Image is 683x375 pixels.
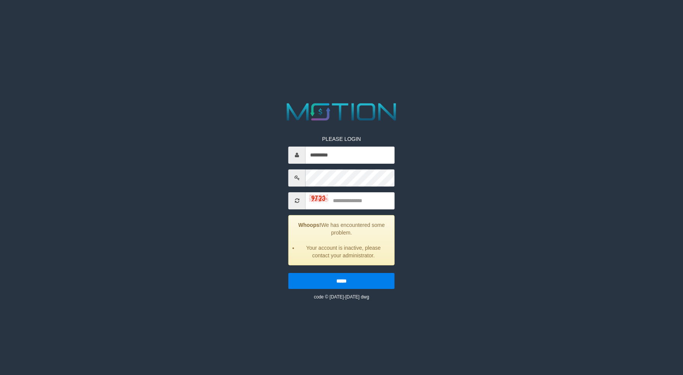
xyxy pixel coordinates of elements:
[314,294,369,300] small: code © [DATE]-[DATE] dwg
[298,244,389,259] li: Your account is inactive, please contact your administrator.
[288,215,395,265] div: We has encountered some problem.
[309,195,328,202] img: captcha
[288,135,395,143] p: PLEASE LOGIN
[282,100,401,124] img: MOTION_logo.png
[298,222,321,228] strong: Whoops!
